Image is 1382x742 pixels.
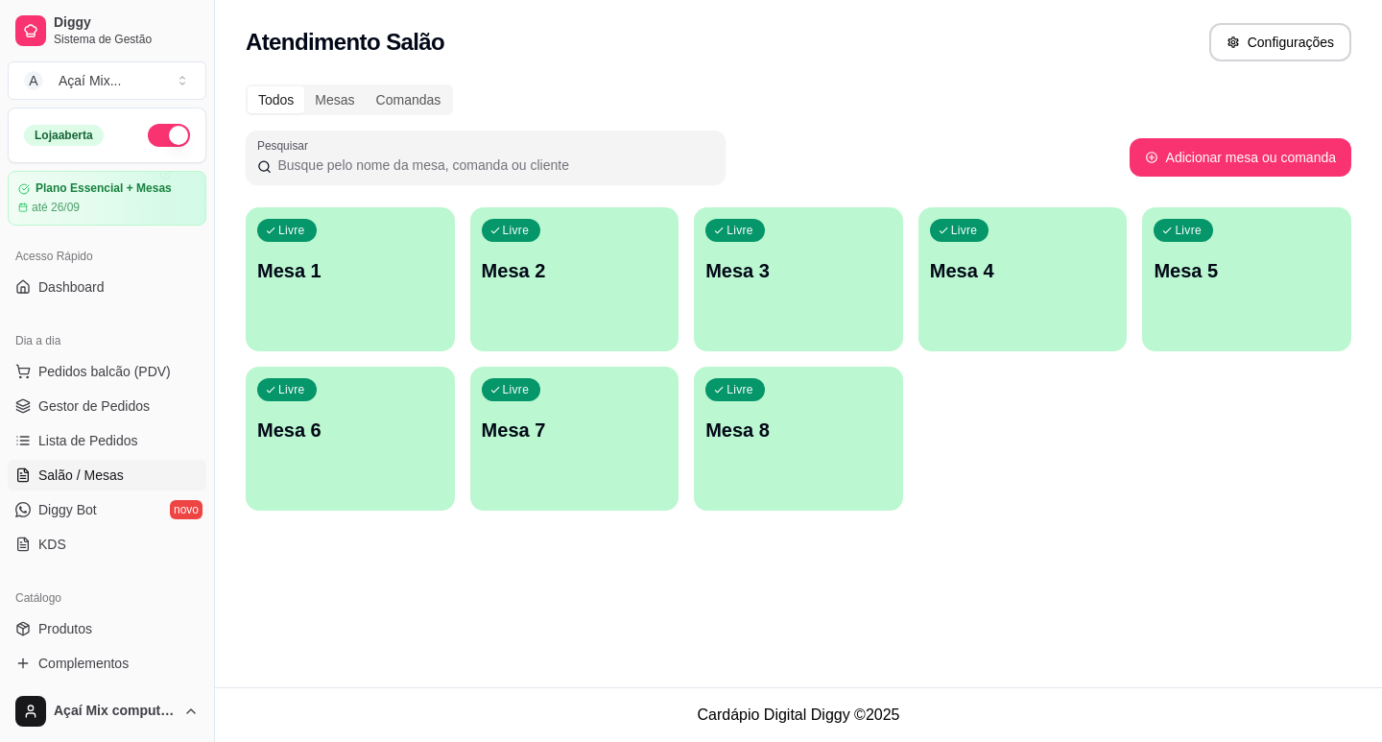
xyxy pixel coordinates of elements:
p: Livre [278,382,305,397]
button: Configurações [1209,23,1351,61]
p: Mesa 5 [1154,257,1340,284]
button: Pedidos balcão (PDV) [8,356,206,387]
div: Loja aberta [24,125,104,146]
div: Todos [248,86,304,113]
span: Gestor de Pedidos [38,396,150,416]
span: KDS [38,535,66,554]
button: LivreMesa 5 [1142,207,1351,351]
article: Plano Essencial + Mesas [36,181,172,196]
a: Plano Essencial + Mesasaté 26/09 [8,171,206,226]
a: Lista de Pedidos [8,425,206,456]
p: Mesa 1 [257,257,443,284]
p: Mesa 8 [705,417,892,443]
button: LivreMesa 1 [246,207,455,351]
a: Produtos [8,613,206,644]
p: Mesa 7 [482,417,668,443]
a: Salão / Mesas [8,460,206,491]
div: Mesas [304,86,365,113]
p: Livre [727,382,753,397]
button: LivreMesa 6 [246,367,455,511]
label: Pesquisar [257,137,315,154]
span: Dashboard [38,277,105,297]
div: Açaí Mix ... [59,71,121,90]
p: Mesa 3 [705,257,892,284]
span: Sistema de Gestão [54,32,199,47]
button: LivreMesa 2 [470,207,679,351]
button: Alterar Status [148,124,190,147]
span: Açaí Mix computador [54,703,176,720]
div: Acesso Rápido [8,241,206,272]
span: Pedidos balcão (PDV) [38,362,171,381]
div: Catálogo [8,583,206,613]
p: Mesa 2 [482,257,668,284]
button: LivreMesa 7 [470,367,679,511]
span: Salão / Mesas [38,466,124,485]
span: Complementos [38,654,129,673]
button: Adicionar mesa ou comanda [1130,138,1351,177]
p: Livre [503,223,530,238]
button: LivreMesa 3 [694,207,903,351]
div: Dia a dia [8,325,206,356]
button: LivreMesa 8 [694,367,903,511]
p: Mesa 4 [930,257,1116,284]
span: Diggy [54,14,199,32]
span: A [24,71,43,90]
p: Livre [951,223,978,238]
a: KDS [8,529,206,560]
p: Livre [727,223,753,238]
a: Dashboard [8,272,206,302]
article: até 26/09 [32,200,80,215]
button: Açaí Mix computador [8,688,206,734]
span: Diggy Bot [38,500,97,519]
p: Mesa 6 [257,417,443,443]
div: Comandas [366,86,452,113]
a: Diggy Botnovo [8,494,206,525]
button: LivreMesa 4 [918,207,1128,351]
a: Gestor de Pedidos [8,391,206,421]
button: Select a team [8,61,206,100]
p: Livre [503,382,530,397]
a: Complementos [8,648,206,679]
span: Produtos [38,619,92,638]
p: Livre [1175,223,1202,238]
p: Livre [278,223,305,238]
a: DiggySistema de Gestão [8,8,206,54]
h2: Atendimento Salão [246,27,444,58]
span: Lista de Pedidos [38,431,138,450]
input: Pesquisar [272,156,714,175]
footer: Cardápio Digital Diggy © 2025 [215,687,1382,742]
